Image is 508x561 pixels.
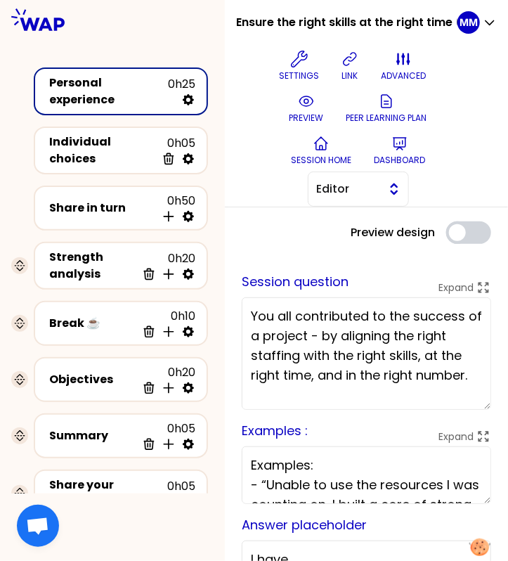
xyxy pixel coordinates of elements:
[346,112,427,124] p: Peer learning plan
[351,224,435,241] label: Preview design
[136,364,195,395] div: 0h20
[156,478,195,509] div: 0h05
[49,200,156,217] div: Share in turn
[342,70,358,82] p: link
[317,181,380,198] span: Editor
[49,75,168,108] div: Personal experience
[336,45,364,87] button: link
[136,308,195,339] div: 0h10
[460,15,478,30] p: MM
[136,420,195,451] div: 0h05
[49,315,136,332] div: Break ☕️
[285,129,357,172] button: Session home
[438,430,474,444] p: Expand
[168,76,195,107] div: 0h25
[273,45,325,87] button: Settings
[242,516,367,534] label: Answer placeholder
[374,155,425,166] p: Dashboard
[49,249,136,283] div: Strength analysis
[279,70,319,82] p: Settings
[457,11,497,34] button: MM
[289,112,324,124] p: preview
[17,505,59,547] div: Ouvrir le chat
[341,87,433,129] button: Peer learning plan
[381,70,426,82] p: advanced
[291,155,351,166] p: Session home
[375,45,431,87] button: advanced
[438,280,474,295] p: Expand
[156,135,195,166] div: 0h05
[49,477,156,510] div: Share your feedback
[368,129,431,172] button: Dashboard
[242,297,491,410] textarea: You all contributed to the success of a project - by aligning the right staffing with the right s...
[49,134,156,167] div: Individual choices
[242,422,308,439] label: Examples :
[49,427,136,444] div: Summary
[49,371,136,388] div: Objectives
[308,172,409,207] button: Editor
[284,87,330,129] button: preview
[242,446,491,504] textarea: Examples: - “Unable to use the resources I was counting on, I built a core of strong local expert...
[242,273,349,290] label: Session question
[156,193,195,224] div: 0h50
[136,250,195,281] div: 0h20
